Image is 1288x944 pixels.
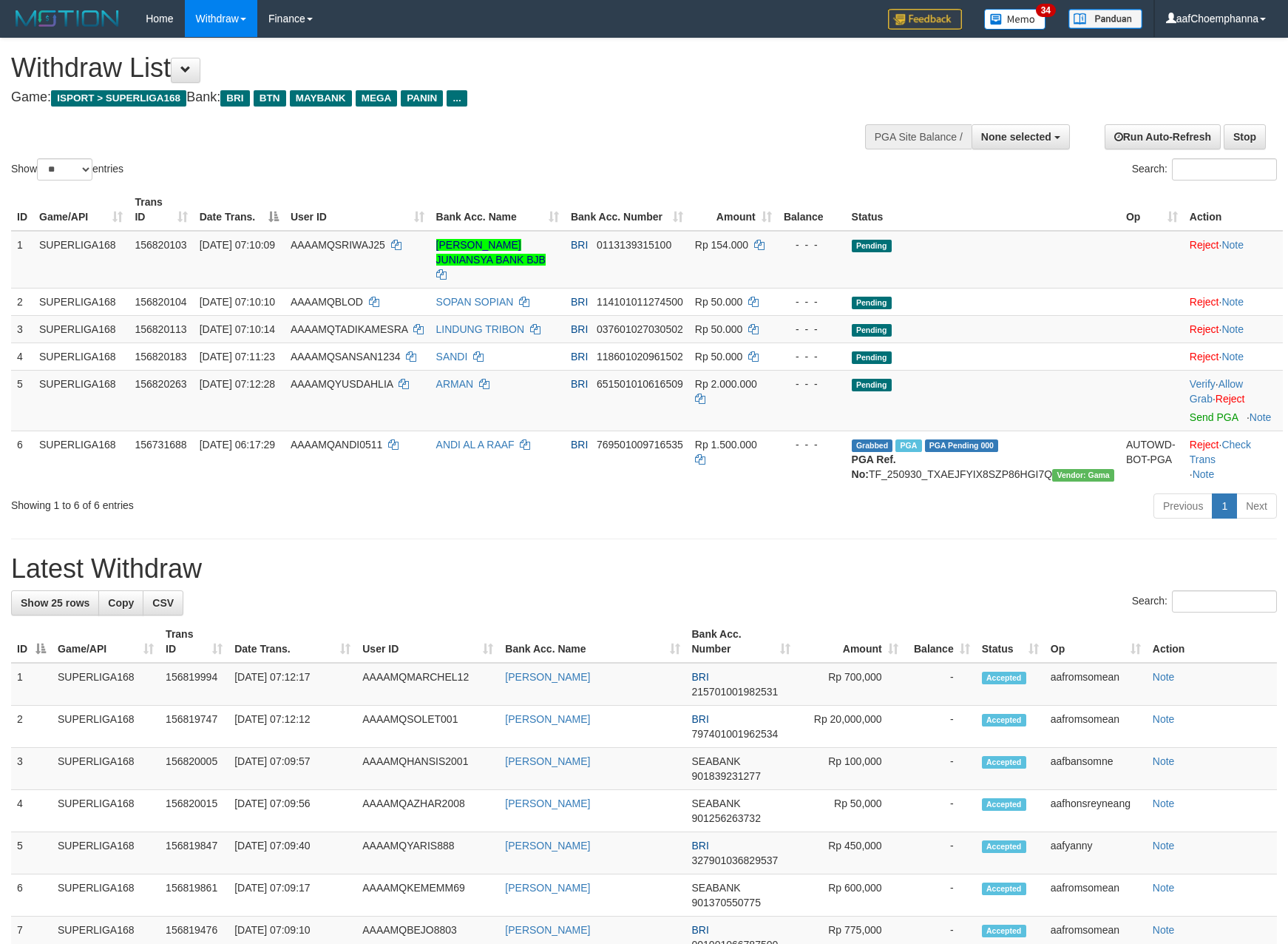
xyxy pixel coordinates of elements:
[904,621,976,663] th: Balance: activate to sort column ascending
[597,351,683,363] span: Copy 118601020961502 to clipboard
[1153,713,1175,725] a: Note
[11,343,33,370] td: 4
[571,323,588,335] span: BRI
[982,672,1026,684] span: Accepted
[11,706,52,748] td: 2
[1184,343,1283,370] td: ·
[447,90,467,107] span: ...
[254,90,286,107] span: BTN
[796,663,904,706] td: Rp 700,000
[11,53,844,83] h1: Withdraw List
[228,706,356,748] td: [DATE] 07:12:12
[982,756,1026,769] span: Accepted
[11,663,52,706] td: 1
[1221,296,1244,308] a: Note
[356,706,499,748] td: AAAAMQSOLET001
[1190,378,1243,405] a: Allow Grab
[228,832,356,874] td: [DATE] 07:09:40
[571,296,588,308] span: BRI
[356,832,499,874] td: AAAAMQYARIS888
[436,439,515,451] a: ANDI AL A RAAF
[1190,351,1219,363] a: Reject
[356,621,499,663] th: User ID: activate to sort column ascending
[401,90,443,107] span: PANIN
[11,288,33,315] td: 2
[11,554,1277,584] h1: Latest Withdraw
[21,597,89,609] span: Show 25 rows
[356,748,499,790] td: AAAAMQHANSIS2001
[571,378,588,390] span: BRI
[852,454,896,480] b: PGA Ref. No:
[695,296,743,308] span: Rp 50.000
[784,377,840,391] div: - - -
[200,239,275,251] span: [DATE] 07:10:09
[565,189,689,231] th: Bank Acc. Number: activate to sort column ascending
[291,351,401,363] span: AAAAMQSANSAN1234
[692,728,779,740] span: Copy 797401001962534 to clipboard
[1184,231,1283,289] td: ·
[160,832,228,874] td: 156819847
[1153,671,1175,683] a: Note
[571,439,588,451] span: BRI
[778,189,846,231] th: Balance
[52,748,160,790] td: SUPERLIGA168
[152,597,174,609] span: CSV
[1120,431,1184,488] td: AUTOWD-BOT-PGA
[200,296,275,308] span: [DATE] 07:10:10
[436,351,468,363] a: SANDI
[135,378,186,390] span: 156820263
[1105,124,1221,149] a: Run Auto-Refresh
[1221,239,1244,251] a: Note
[972,124,1070,149] button: None selected
[291,323,407,335] span: AAAAMQTADIKAMESRA
[11,621,52,663] th: ID: activate to sort column descending
[1184,431,1283,488] td: · ·
[1190,239,1219,251] a: Reject
[143,590,183,616] a: CSV
[984,9,1046,30] img: Button%20Memo.svg
[160,706,228,748] td: 156819747
[852,240,892,252] span: Pending
[1045,790,1147,832] td: aafhonsreyneang
[1153,882,1175,894] a: Note
[904,663,976,706] td: -
[1221,323,1244,335] a: Note
[11,492,526,513] div: Showing 1 to 6 of 6 entries
[11,158,123,181] label: Show entries
[925,439,999,452] span: PGA Pending
[1184,315,1283,343] td: ·
[436,296,514,308] a: SOPAN SOPIAN
[135,296,186,308] span: 156820104
[1221,351,1244,363] a: Note
[160,874,228,917] td: 156819861
[695,439,757,451] span: Rp 1.500.000
[1184,370,1283,431] td: · ·
[1045,706,1147,748] td: aafromsomean
[1153,840,1175,852] a: Note
[1172,590,1277,613] input: Search:
[505,798,590,809] a: [PERSON_NAME]
[982,714,1026,726] span: Accepted
[200,378,275,390] span: [DATE] 07:12:28
[852,379,892,391] span: Pending
[1045,748,1147,790] td: aafbansomne
[692,924,709,936] span: BRI
[33,231,129,289] td: SUPERLIGA168
[285,189,430,231] th: User ID: activate to sort column ascending
[194,189,285,231] th: Date Trans.: activate to sort column descending
[1045,874,1147,917] td: aafromsomean
[692,840,709,852] span: BRI
[852,439,893,452] span: Grabbed
[597,323,683,335] span: Copy 037601027030502 to clipboard
[11,231,33,289] td: 1
[33,315,129,343] td: SUPERLIGA168
[11,90,844,105] h4: Game: Bank:
[1212,493,1237,519] a: 1
[1172,158,1277,181] input: Search:
[228,874,356,917] td: [DATE] 07:09:17
[51,90,186,107] span: ISPORT > SUPERLIGA168
[597,296,683,308] span: Copy 114101011274500 to clipboard
[220,90,249,107] span: BRI
[597,239,671,251] span: Copy 0113139315100 to clipboard
[11,748,52,790] td: 3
